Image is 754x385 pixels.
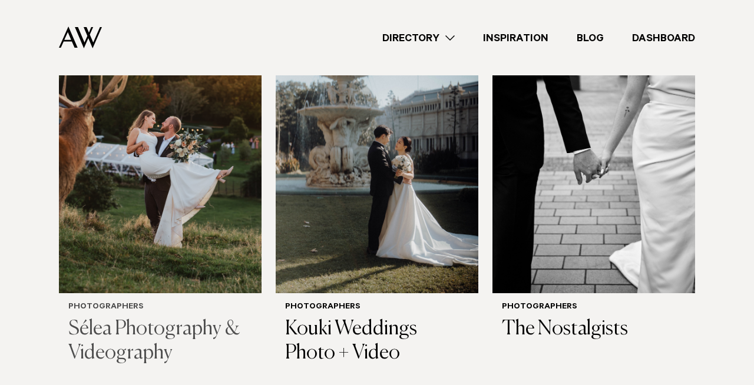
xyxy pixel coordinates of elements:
[368,30,469,46] a: Directory
[285,303,469,313] h6: Photographers
[276,22,478,375] a: Auckland Weddings Photographers | Kouki Weddings Photo + Video Photographers Kouki Weddings Photo...
[563,30,618,46] a: Blog
[276,22,478,293] img: Auckland Weddings Photographers | Kouki Weddings Photo + Video
[285,317,469,366] h3: Kouki Weddings Photo + Video
[502,303,686,313] h6: Photographers
[68,317,252,366] h3: Sélea Photography & Videography
[492,22,695,351] a: Auckland Weddings Photographers | The Nostalgists Photographers The Nostalgists
[59,22,262,375] a: Auckland Weddings Photographers | Sélea Photography & Videography Photographers Sélea Photography...
[469,30,563,46] a: Inspiration
[59,26,102,48] img: Auckland Weddings Logo
[68,303,252,313] h6: Photographers
[492,22,695,293] img: Auckland Weddings Photographers | The Nostalgists
[59,22,262,293] img: Auckland Weddings Photographers | Sélea Photography & Videography
[502,317,686,341] h3: The Nostalgists
[618,30,709,46] a: Dashboard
